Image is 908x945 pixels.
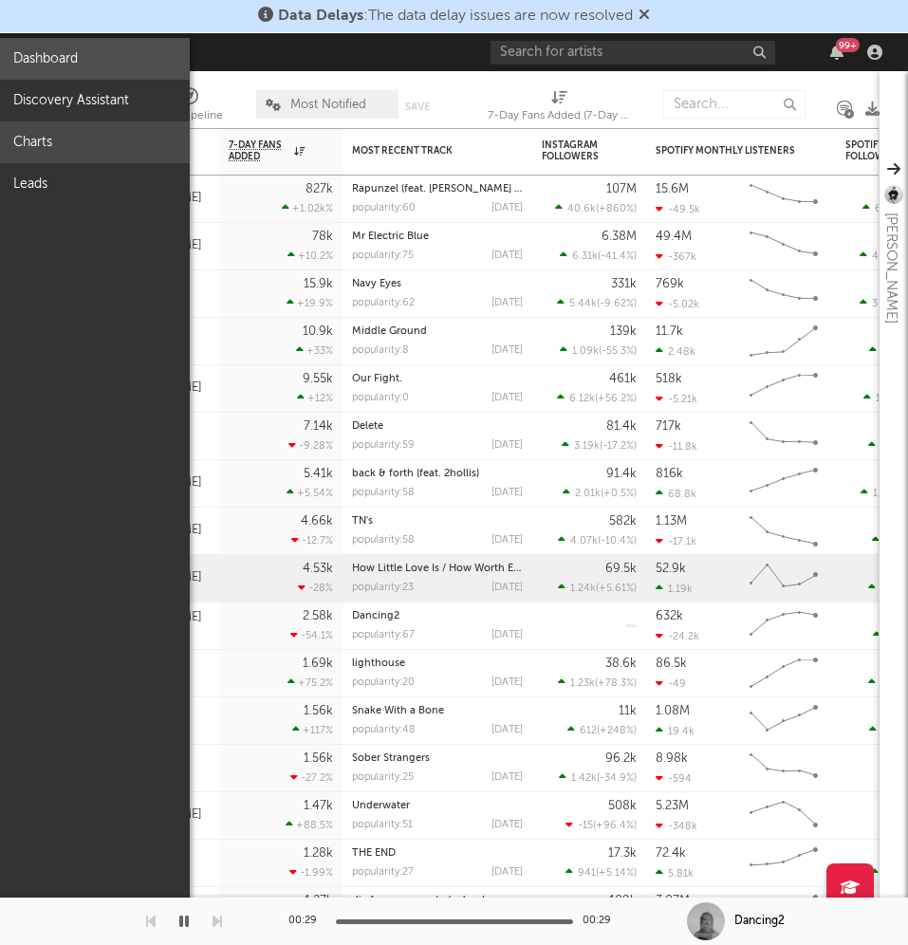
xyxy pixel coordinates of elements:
span: 612 [580,726,597,736]
a: Mr Electric Blue [352,232,429,242]
div: popularity: 60 [352,203,416,213]
div: ( ) [567,724,637,736]
span: 1.09k [572,346,599,357]
span: Dismiss [639,9,650,24]
div: -594 [656,772,692,785]
a: How Little Love Is / How Worth Everything [352,564,561,574]
div: 17.3k [608,847,637,860]
div: +33 % [296,344,333,357]
button: 99+ [830,45,843,60]
span: Most Notified [290,99,366,111]
div: 9.55k [303,373,333,385]
div: 68.8k [656,488,696,500]
div: popularity: 67 [352,630,415,640]
div: Dancing2 [352,611,523,621]
div: 00:29 [583,910,621,933]
div: ( ) [562,439,637,452]
div: ( ) [558,582,637,594]
a: Delete [352,421,383,432]
div: ( ) [555,202,637,214]
span: 1.42k [571,773,597,784]
div: [DATE] [491,298,523,308]
span: : The data delay issues are now resolved [278,9,633,24]
div: popularity: 75 [352,250,414,261]
div: 769k [656,278,684,290]
div: Mr Electric Blue [352,232,523,242]
div: [DATE] [491,820,523,830]
a: Middle Ground [352,326,427,337]
a: die for someone (w/ adore) [352,896,485,906]
div: -27.2 % [290,771,333,784]
div: -28 % [298,582,333,594]
div: ( ) [560,250,637,262]
div: 49.4M [656,231,692,243]
div: 1.47k [304,800,333,812]
div: 1.13M [656,515,687,528]
span: 6.31k [572,251,598,262]
div: A&R Pipeline [157,81,223,136]
input: Search... [663,90,806,119]
a: Navy Eyes [352,279,401,289]
div: popularity: 25 [352,772,414,783]
div: Our Fight. [352,374,523,384]
div: 4.66k [301,515,333,528]
div: Navy Eyes [352,279,523,289]
span: 3.19k [574,441,600,452]
div: popularity: 58 [352,488,415,498]
div: -1.99 % [289,866,333,879]
div: popularity: 59 [352,440,415,451]
svg: Chart title [741,508,826,555]
div: 508k [608,800,637,812]
a: Our Fight. [352,374,402,384]
div: -5.21k [656,393,697,405]
div: [DATE] [491,535,523,546]
svg: Chart title [741,270,826,318]
div: +5.54 % [287,487,333,499]
div: [DATE] [491,583,523,593]
span: -9.62 % [600,299,634,309]
div: popularity: 20 [352,677,415,688]
span: 1.24k [570,584,596,594]
div: ( ) [565,866,637,879]
a: lighthouse [352,658,405,669]
div: +88.5 % [286,819,333,831]
svg: Chart title [741,745,826,792]
div: 1.19k [656,583,693,595]
div: 518k [656,373,682,385]
div: [DATE] [491,677,523,688]
div: die for someone (w/ adore) [352,896,523,906]
div: 139k [610,325,637,338]
div: ( ) [565,819,637,831]
div: A&R Pipeline [157,104,223,127]
span: +96.4 % [596,821,634,831]
a: Underwater [352,801,410,811]
span: +0.5 % [603,489,634,499]
svg: Chart title [741,365,826,413]
div: 1.69k [303,658,333,670]
div: popularity: 23 [352,583,414,593]
div: -49.5k [656,203,700,215]
div: +75.2 % [287,676,333,689]
div: -11.8k [656,440,697,453]
div: 91.4k [606,468,637,480]
div: Snake With a Bone [352,706,523,716]
svg: Chart title [741,840,826,887]
div: [DATE] [491,393,523,403]
div: [DATE] [491,345,523,356]
div: 582k [609,515,637,528]
div: +12 % [297,392,333,404]
div: 11k [619,705,637,717]
div: Underwater [352,801,523,811]
div: 717k [656,420,681,433]
div: 11.7k [656,325,683,338]
div: 15.6M [656,183,689,195]
div: Sober Strangers [352,753,523,764]
div: +117 % [292,724,333,736]
div: 5.23M [656,800,689,812]
div: -54.1 % [290,629,333,641]
div: 52.9k [656,563,686,575]
div: +10.2 % [287,250,333,262]
div: Middle Ground [352,326,523,337]
div: 461k [609,373,637,385]
div: -17.1k [656,535,696,547]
